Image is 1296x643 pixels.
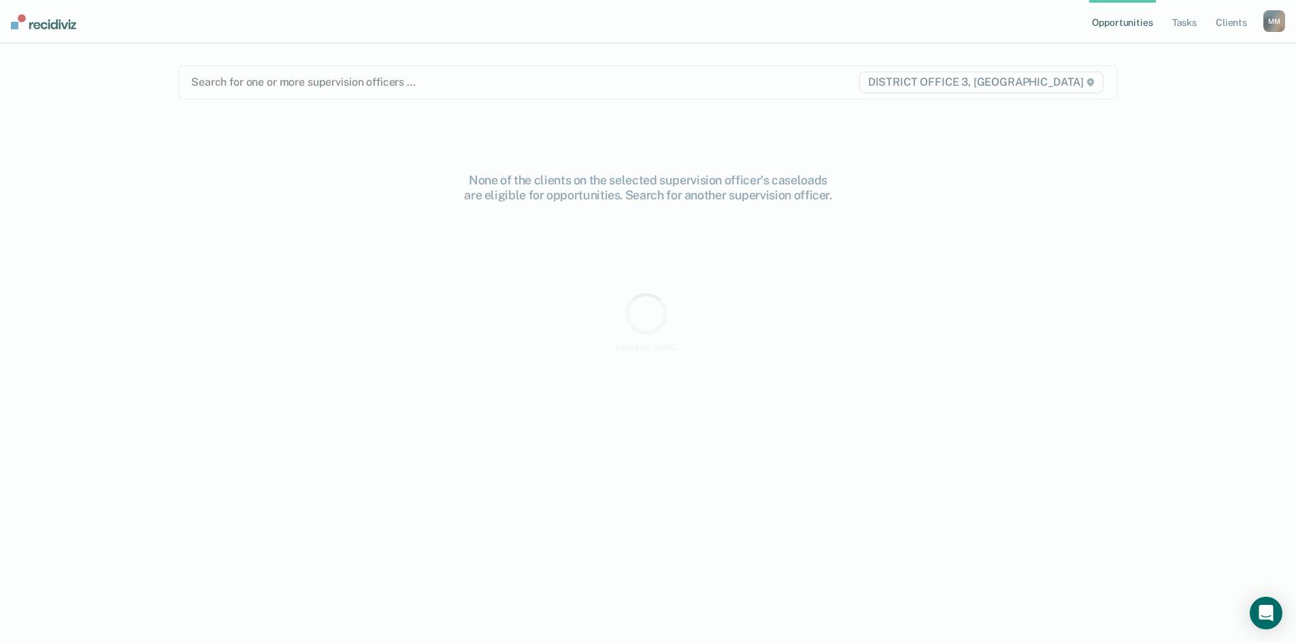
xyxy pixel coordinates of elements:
[431,173,866,202] div: None of the clients on the selected supervision officer's caseloads are eligible for opportunitie...
[1263,10,1285,32] div: M M
[11,14,76,29] img: Recidiviz
[1263,10,1285,32] button: MM
[1250,597,1282,629] div: Open Intercom Messenger
[859,71,1103,93] span: DISTRICT OFFICE 3, [GEOGRAPHIC_DATA]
